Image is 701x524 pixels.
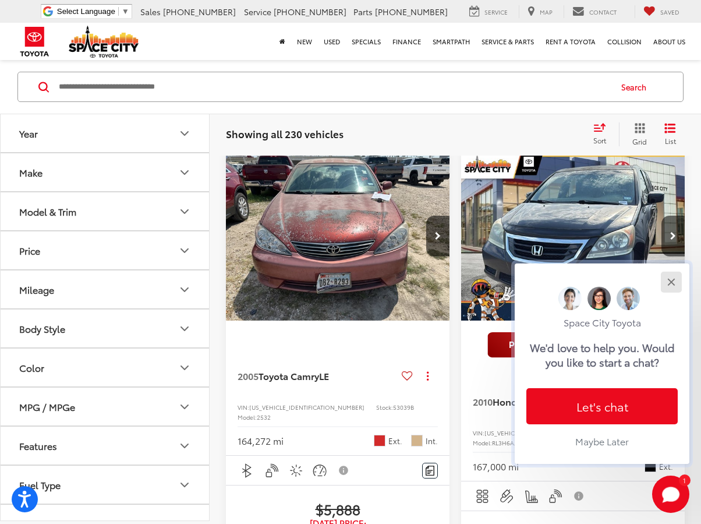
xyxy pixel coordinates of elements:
a: Used [318,23,346,60]
div: Color [178,361,192,375]
span: 53039B [393,403,414,412]
span: ▼ [122,7,129,16]
span: Int. [426,435,438,446]
span: Honda Odyssey [493,395,562,408]
img: Heated Seats [524,489,539,504]
button: MPG / MPGeMPG / MPGe [1,388,210,425]
span: [US_VEHICLE_IDENTIFICATION_NUMBER] [249,403,364,412]
button: Actions [417,365,438,386]
span: Crystal Black Pearl [645,460,656,472]
img: Toyota [13,23,56,61]
div: Price [19,245,40,256]
span: [PHONE_NUMBER] [375,6,448,17]
div: Body Style [19,323,65,334]
div: Fuel Type [178,478,192,492]
span: Sales [140,6,161,17]
div: Make [178,166,192,180]
button: PricePrice [1,231,210,269]
a: Finance [387,23,427,60]
div: Features [178,439,192,453]
img: Cruise Control [313,463,327,478]
img: Bluetooth® [240,463,254,478]
span: Sort [593,135,606,145]
div: Make [19,167,43,178]
a: Select Language​ [57,7,129,16]
img: 3rd Row Seating [475,489,490,504]
button: Close [658,269,684,294]
a: Home [274,23,291,60]
span: $5,888 [238,500,438,518]
img: Keyless Entry [264,463,279,478]
div: CloseSpace City ToyotaWe'd love to help you. Would you like to start a chat?Let's chatMaybe Later [515,263,689,464]
img: 2005 Toyota Camry LE [225,152,451,321]
a: My Saved Vehicles [635,5,688,18]
span: Parts [353,6,373,17]
a: New [291,23,318,60]
button: Model & TrimModel & Trim [1,192,210,230]
div: MPG / MPGe [19,401,75,412]
div: Features [19,440,57,451]
a: Specials [346,23,387,60]
img: Sunroof/Moonroof [289,463,303,478]
span: Showing all 230 vehicles [226,126,344,140]
a: 2005Toyota CamryLE [238,370,397,382]
button: MileageMileage [1,270,210,308]
div: Model & Trim [19,206,76,217]
span: Grid [632,136,647,146]
div: Color [19,362,44,373]
div: Year [19,128,38,139]
span: VIN: [473,428,484,437]
div: Year [178,126,192,140]
p: Space City Toyota [526,316,678,329]
span: Ext. [388,435,402,446]
a: 2010Honda OdysseyEX-L [473,395,632,408]
a: Rent a Toyota [540,23,601,60]
button: Body StyleBody Style [1,310,210,347]
input: Search by Make, Model, or Keyword [58,73,610,101]
span: Model: [238,413,257,421]
div: 2005 Toyota Camry LE 0 [225,152,451,321]
a: About Us [647,23,691,60]
button: Fuel TypeFuel Type [1,466,210,504]
a: Service & Parts [476,23,540,60]
img: full motion video [487,332,659,358]
img: Comments [426,466,435,476]
span: Contact [589,8,617,16]
img: Aux Input [500,489,514,504]
div: MPG / MPGe [178,400,192,414]
button: Grid View [619,122,656,146]
button: Next image [426,216,449,256]
span: 2010 [473,395,493,408]
span: LE [319,369,329,382]
button: View Disclaimer [334,458,354,483]
a: Service [461,5,516,18]
button: Comments [422,463,438,479]
span: Select Language [57,7,115,16]
span: 1 [683,477,686,483]
button: List View [656,122,685,146]
div: 2010 Honda Odyssey EX-L 0 [461,152,686,321]
div: Body Style [178,322,192,336]
span: Toyota Camry [259,369,319,382]
img: 2010 Honda Odyssey EX-L [461,152,686,321]
span: [US_VEHICLE_IDENTIFICATION_NUMBER] [484,428,600,437]
a: 2005 Toyota Camry LE2005 Toyota Camry LE2005 Toyota Camry LE2005 Toyota Camry LE [225,152,451,321]
button: Search [610,72,663,101]
span: 2532 [257,413,271,421]
svg: Start Chat [652,476,689,513]
button: MakeMake [1,153,210,191]
div: Fuel Type [19,479,61,490]
span: [PHONE_NUMBER] [274,6,346,17]
button: Toggle Chat Window [652,476,689,513]
img: Keyless Entry [548,489,562,504]
button: Next image [661,216,685,256]
div: Mileage [178,283,192,297]
span: 2005 [238,369,259,382]
button: View Disclaimer [569,484,589,508]
a: Collision [601,23,647,60]
span: Service [484,8,508,16]
div: 164,272 mi [238,434,284,448]
span: [PHONE_NUMBER] [163,6,236,17]
button: YearYear [1,114,210,152]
